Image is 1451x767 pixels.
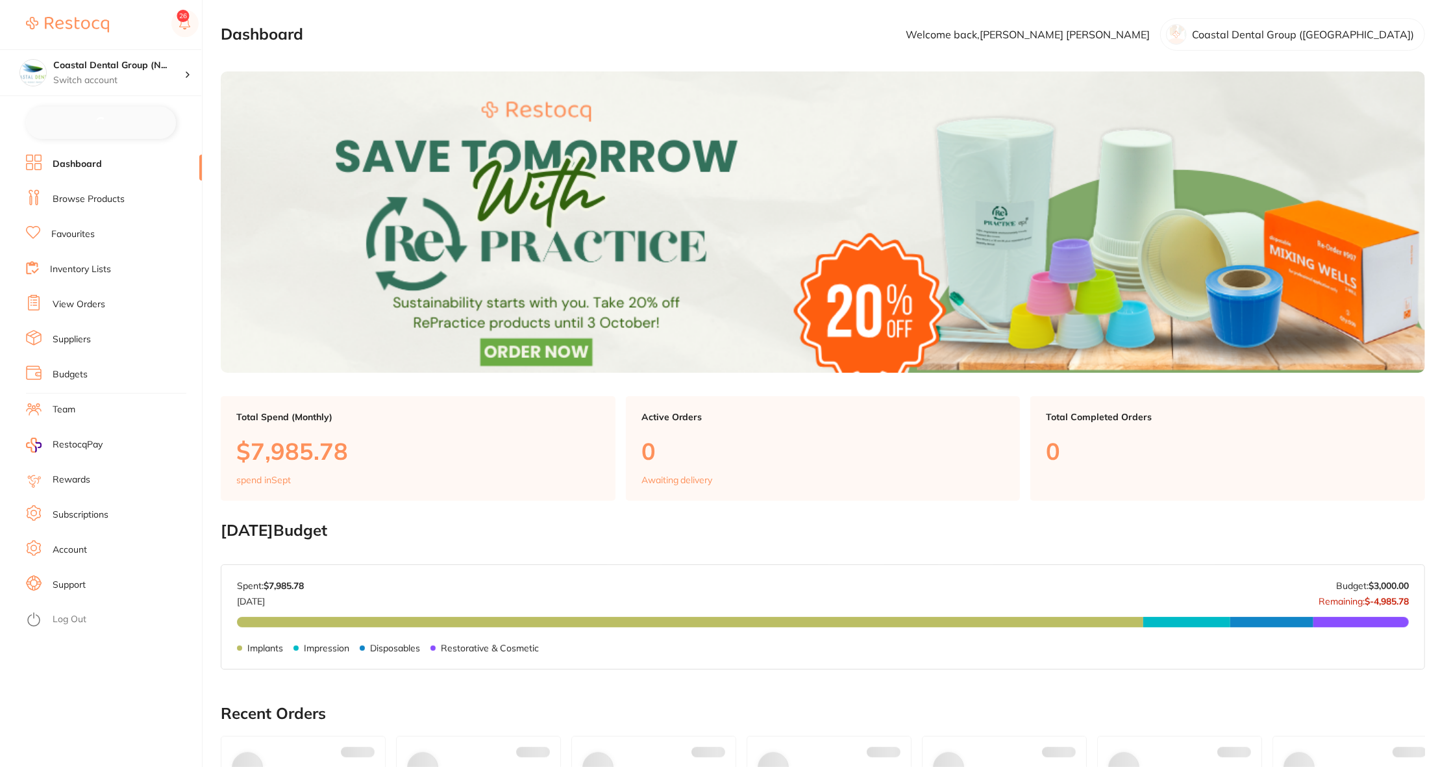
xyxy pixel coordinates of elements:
[51,228,95,241] a: Favourites
[26,17,109,32] img: Restocq Logo
[221,396,615,501] a: Total Spend (Monthly)$7,985.78spend inSept
[237,591,304,607] p: [DATE]
[441,643,539,653] p: Restorative & Cosmetic
[53,333,91,346] a: Suppliers
[1319,591,1409,607] p: Remaining:
[53,613,86,626] a: Log Out
[53,544,87,557] a: Account
[221,25,303,44] h2: Dashboard
[221,705,1425,723] h2: Recent Orders
[641,438,1005,464] p: 0
[641,412,1005,422] p: Active Orders
[236,412,600,422] p: Total Spend (Monthly)
[53,579,86,592] a: Support
[53,59,184,72] h4: Coastal Dental Group (Newcastle)
[1336,581,1409,591] p: Budget:
[236,438,600,464] p: $7,985.78
[1365,596,1409,607] strong: $-4,985.78
[221,522,1425,540] h2: [DATE] Budget
[237,581,304,591] p: Spent:
[53,368,88,381] a: Budgets
[53,158,102,171] a: Dashboard
[1030,396,1425,501] a: Total Completed Orders0
[20,60,46,86] img: Coastal Dental Group (Newcastle)
[53,438,103,451] span: RestocqPay
[53,298,105,311] a: View Orders
[247,643,283,653] p: Implants
[264,580,304,592] strong: $7,985.78
[221,71,1425,373] img: Dashboard
[26,438,42,453] img: RestocqPay
[370,643,420,653] p: Disposables
[53,509,108,522] a: Subscriptions
[1046,438,1409,464] p: 0
[906,29,1150,40] p: Welcome back, [PERSON_NAME] [PERSON_NAME]
[626,396,1021,501] a: Active Orders0Awaiting delivery
[53,74,184,87] p: Switch account
[304,643,349,653] p: Impression
[1192,29,1414,40] p: Coastal Dental Group ([GEOGRAPHIC_DATA])
[1046,412,1409,422] p: Total Completed Orders
[26,10,109,40] a: Restocq Logo
[26,438,103,453] a: RestocqPay
[1369,580,1409,592] strong: $3,000.00
[53,193,125,206] a: Browse Products
[53,403,75,416] a: Team
[26,610,198,631] button: Log Out
[641,475,713,485] p: Awaiting delivery
[53,473,90,486] a: Rewards
[50,263,111,276] a: Inventory Lists
[236,475,291,485] p: spend in Sept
